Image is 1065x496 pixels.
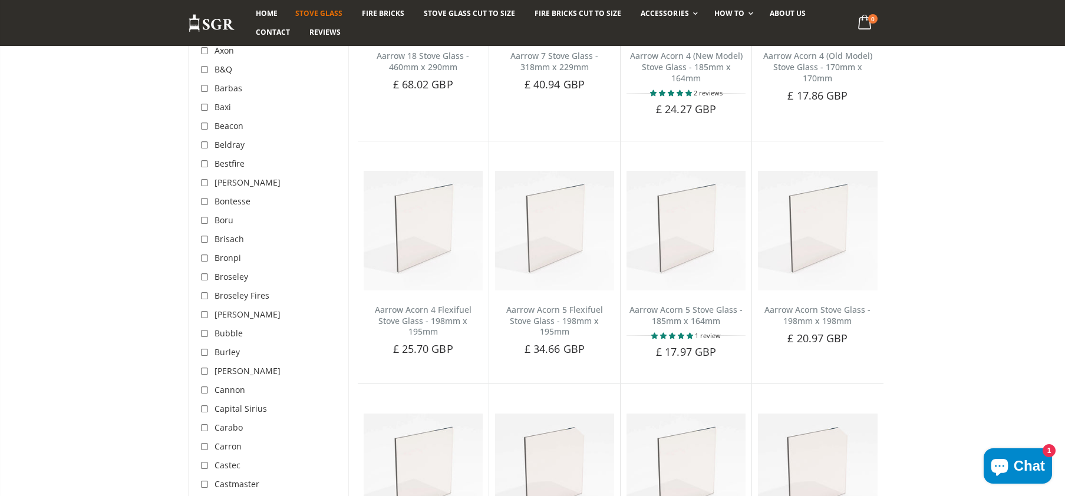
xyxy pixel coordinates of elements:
[215,271,248,282] span: Broseley
[215,252,241,263] span: Bronpi
[309,27,341,37] span: Reviews
[632,4,703,23] a: Accessories
[215,196,250,207] span: Bontesse
[787,331,848,345] span: £ 20.97 GBP
[651,331,695,340] span: 5.00 stars
[364,171,483,290] img: Aarrow Acorn 4 Flexifuel replacement stove glass
[215,177,281,188] span: [PERSON_NAME]
[705,4,759,23] a: How To
[215,45,234,56] span: Axon
[353,4,413,23] a: Fire Bricks
[853,12,877,35] a: 0
[215,101,231,113] span: Baxi
[215,82,242,94] span: Barbas
[215,346,240,358] span: Burley
[650,88,694,97] span: 5.00 stars
[510,50,598,72] a: Aarrow 7 Stove Glass - 318mm x 229mm
[415,4,524,23] a: Stove Glass Cut To Size
[215,328,243,339] span: Bubble
[525,342,585,356] span: £ 34.66 GBP
[980,448,1056,487] inbox-online-store-chat: Shopify online store chat
[301,23,349,42] a: Reviews
[393,342,453,356] span: £ 25.70 GBP
[630,50,743,84] a: Aarrow Acorn 4 (New Model) Stove Glass - 185mm x 164mm
[868,14,878,24] span: 0
[694,88,723,97] span: 2 reviews
[215,478,259,490] span: Castmaster
[286,4,351,23] a: Stove Glass
[215,365,281,376] span: [PERSON_NAME]
[525,77,585,91] span: £ 40.94 GBP
[256,8,278,18] span: Home
[424,8,515,18] span: Stove Glass Cut To Size
[506,304,603,338] a: Aarrow Acorn 5 Flexifuel Stove Glass - 198mm x 195mm
[758,171,877,290] img: Aarrow Acorn Stove Glass - 198mm x 198mm
[763,50,872,84] a: Aarrow Acorn 4 (Old Model) Stove Glass - 170mm x 170mm
[215,422,243,433] span: Carabo
[770,8,806,18] span: About us
[215,309,281,320] span: [PERSON_NAME]
[215,459,240,471] span: Castec
[627,171,746,290] img: Aarrow Acorn 5 Stove Glass
[535,8,621,18] span: Fire Bricks Cut To Size
[295,8,342,18] span: Stove Glass
[695,331,721,340] span: 1 review
[215,158,245,169] span: Bestfire
[656,102,716,116] span: £ 24.27 GBP
[362,8,404,18] span: Fire Bricks
[215,214,233,226] span: Boru
[256,27,290,37] span: Contact
[714,8,744,18] span: How To
[215,290,269,301] span: Broseley Fires
[215,403,267,414] span: Capital Sirius
[526,4,630,23] a: Fire Bricks Cut To Size
[215,139,245,150] span: Beldray
[215,64,232,75] span: B&Q
[215,233,244,244] span: Brisach
[215,120,243,131] span: Beacon
[247,23,299,42] a: Contact
[377,50,469,72] a: Aarrow 18 Stove Glass - 460mm x 290mm
[787,88,848,102] span: £ 17.86 GBP
[215,441,242,452] span: Carron
[656,345,716,359] span: £ 17.97 GBP
[629,304,743,326] a: Aarrow Acorn 5 Stove Glass - 185mm x 164mm
[764,304,871,326] a: Aarrow Acorn Stove Glass - 198mm x 198mm
[375,304,471,338] a: Aarrow Acorn 4 Flexifuel Stove Glass - 198mm x 195mm
[188,14,235,33] img: Stove Glass Replacement
[641,8,688,18] span: Accessories
[247,4,286,23] a: Home
[393,77,453,91] span: £ 68.02 GBP
[215,384,245,395] span: Cannon
[495,171,614,290] img: Aarrow Acorn 5 Flexifuel Stove Glass - 198mm x 195mm
[761,4,815,23] a: About us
